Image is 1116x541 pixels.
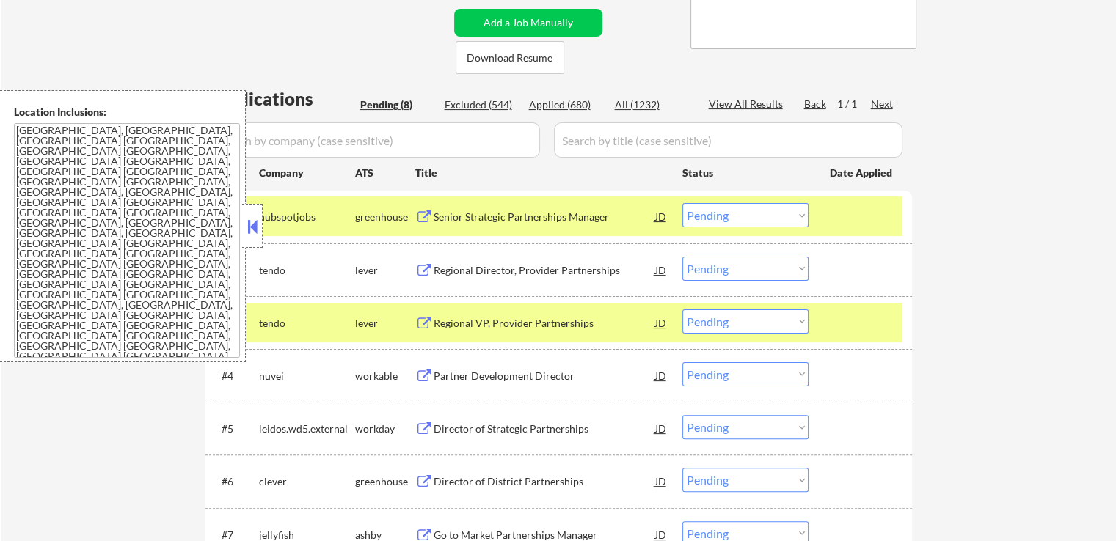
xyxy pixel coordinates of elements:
[355,422,415,436] div: workday
[654,203,668,229] div: JD
[210,90,355,108] div: Applications
[456,41,564,74] button: Download Resume
[529,97,602,112] div: Applied (680)
[360,97,434,112] div: Pending (8)
[259,474,355,489] div: clever
[259,316,355,331] div: tendo
[615,97,688,112] div: All (1232)
[210,122,540,158] input: Search by company (case sensitive)
[454,9,602,37] button: Add a Job Manually
[830,166,894,180] div: Date Applied
[355,166,415,180] div: ATS
[222,369,247,383] div: #4
[445,97,518,112] div: Excluded (544)
[355,210,415,224] div: greenhouse
[14,105,240,119] div: Location Inclusions:
[434,316,655,331] div: Regional VP, Provider Partnerships
[654,309,668,336] div: JD
[222,422,247,436] div: #5
[259,422,355,436] div: leidos.wd5.external
[554,122,902,158] input: Search by title (case sensitive)
[434,474,655,489] div: Director of District Partnerships
[259,166,355,180] div: Company
[654,257,668,283] div: JD
[355,316,415,331] div: lever
[355,474,415,489] div: greenhouse
[355,369,415,383] div: workable
[837,97,871,111] div: 1 / 1
[415,166,668,180] div: Title
[654,415,668,441] div: JD
[682,159,809,185] div: Status
[709,97,787,111] div: View All Results
[871,97,894,111] div: Next
[434,263,655,278] div: Regional Director, Provider Partnerships
[434,422,655,436] div: Director of Strategic Partnerships
[654,468,668,494] div: JD
[434,369,655,383] div: Partner Development Director
[259,369,355,383] div: nuvei
[355,263,415,278] div: lever
[259,210,355,224] div: hubspotjobs
[654,362,668,389] div: JD
[222,474,247,489] div: #6
[259,263,355,278] div: tendo
[434,210,655,224] div: Senior Strategic Partnerships Manager
[804,97,828,111] div: Back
